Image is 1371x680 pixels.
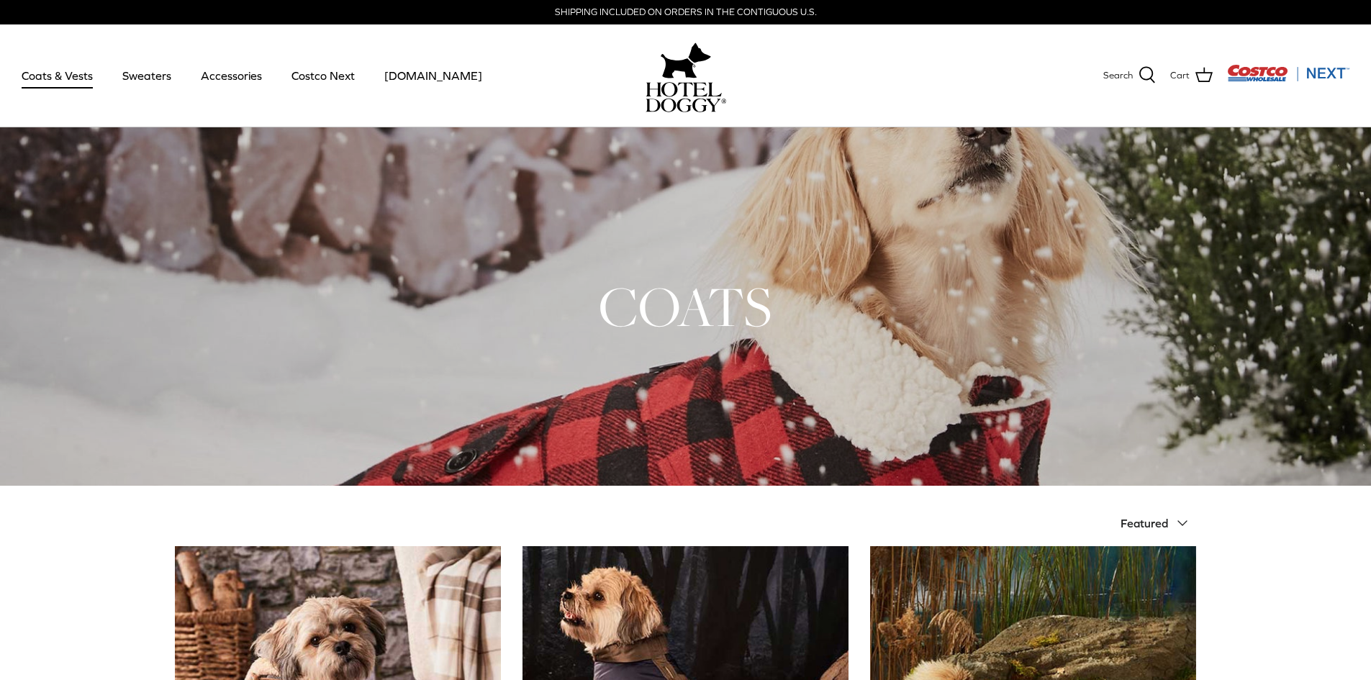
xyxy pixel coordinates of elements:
[646,82,726,112] img: hoteldoggycom
[9,51,106,100] a: Coats & Vests
[279,51,368,100] a: Costco Next
[188,51,275,100] a: Accessories
[1170,66,1213,85] a: Cart
[371,51,495,100] a: [DOMAIN_NAME]
[1103,68,1133,83] span: Search
[646,39,726,112] a: hoteldoggy.com hoteldoggycom
[175,271,1197,342] h1: COATS
[1121,517,1168,530] span: Featured
[1227,73,1349,84] a: Visit Costco Next
[109,51,184,100] a: Sweaters
[1227,64,1349,82] img: Costco Next
[1121,507,1197,539] button: Featured
[1170,68,1190,83] span: Cart
[661,39,711,82] img: hoteldoggy.com
[1103,66,1156,85] a: Search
